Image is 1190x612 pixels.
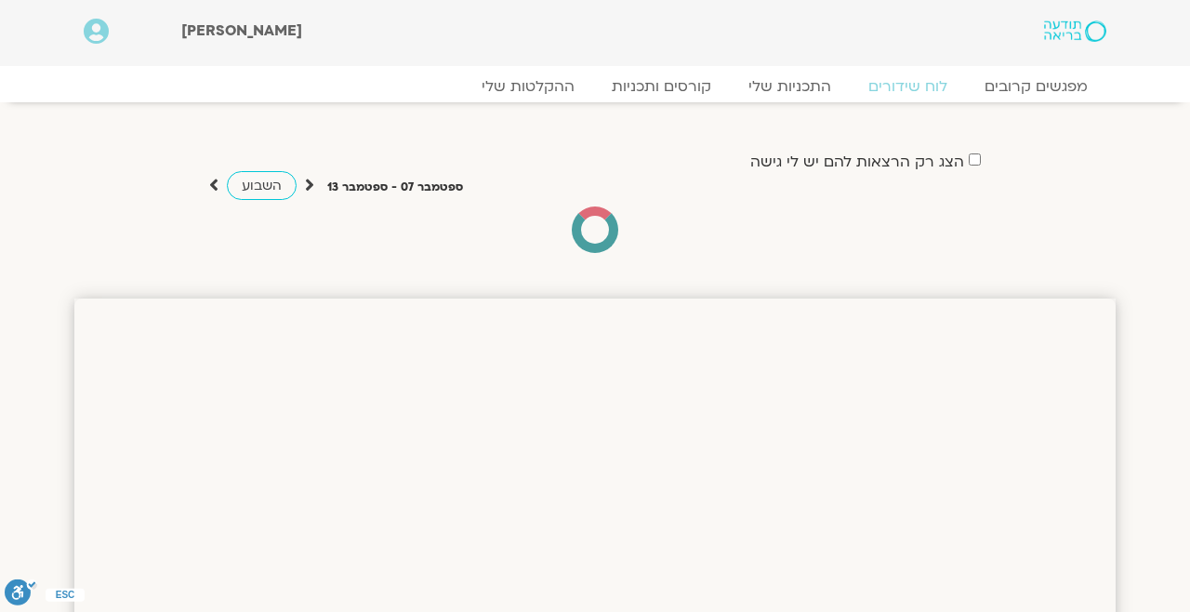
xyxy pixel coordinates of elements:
[242,177,282,194] span: השבוע
[730,77,850,96] a: התכניות שלי
[227,171,297,200] a: השבוע
[463,77,593,96] a: ההקלטות שלי
[327,178,463,197] p: ספטמבר 07 - ספטמבר 13
[966,77,1106,96] a: מפגשים קרובים
[750,153,964,170] label: הצג רק הרצאות להם יש לי גישה
[593,77,730,96] a: קורסים ותכניות
[850,77,966,96] a: לוח שידורים
[181,20,302,41] span: [PERSON_NAME]
[84,77,1106,96] nav: Menu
